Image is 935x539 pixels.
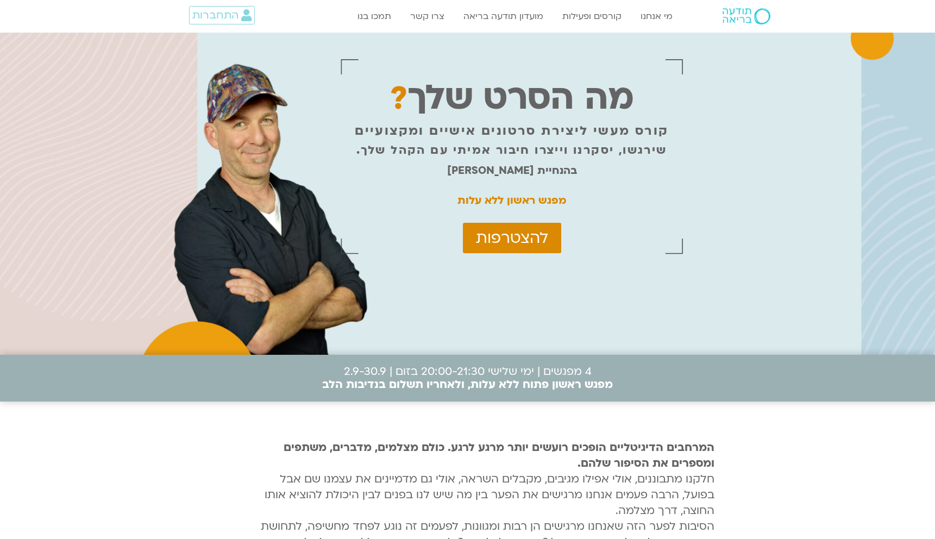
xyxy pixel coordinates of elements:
[322,377,613,392] b: מפגש ראשון פתוח ללא עלות, ולאחריו תשלום בנדיבות הלב
[284,440,714,471] strong: המרחבים הדיגיטליים הופכים רועשים יותר מרגע לרגע. כולם מצלמים, מדברים, משתפים ומספרים את הסיפור שלהם.
[192,9,239,21] span: התחברות
[723,8,770,24] img: תודעה בריאה
[390,91,634,105] p: מה הסרט שלך
[189,6,255,24] a: התחברות
[458,6,549,27] a: מועדון תודעה בריאה
[557,6,627,27] a: קורסים ופעילות
[405,6,450,27] a: צרו קשר
[390,77,407,120] span: ?
[463,223,561,253] a: להצטרפות
[356,143,667,158] p: שירגשו, יסקרנו וייצרו חיבור אמיתי עם הקהל שלך.
[476,229,548,247] span: להצטרפות
[635,6,678,27] a: מי אנחנו
[355,124,668,138] p: קורס מעשי ליצירת סרטונים אישיים ומקצועיים
[457,193,566,208] strong: מפגש ראשון ללא עלות
[352,6,397,27] a: תמכו בנו
[447,164,577,178] strong: בהנחיית [PERSON_NAME]
[322,365,613,391] p: 4 מפגשים | ימי שלישי 20:00-21:30 בזום | 2.9-30.9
